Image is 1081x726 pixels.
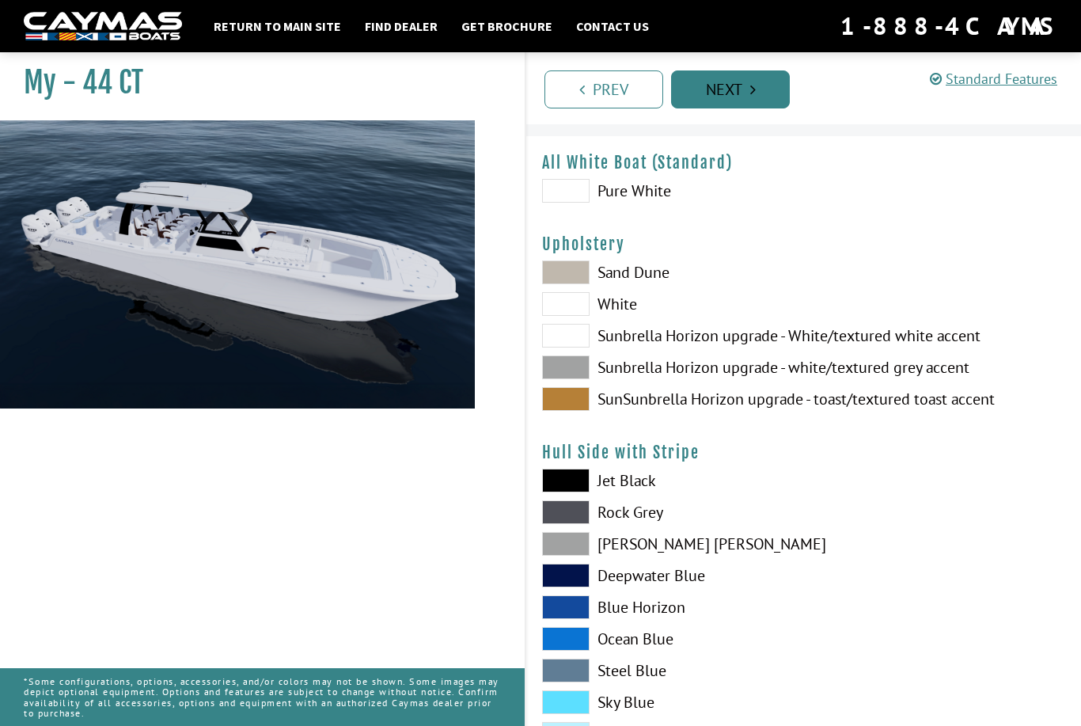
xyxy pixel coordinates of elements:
h4: Upholstery [542,234,1065,254]
a: Contact Us [568,16,657,36]
label: [PERSON_NAME] [PERSON_NAME] [542,532,788,556]
label: Pure White [542,179,788,203]
label: Sunbrella Horizon upgrade - white/textured grey accent [542,355,788,379]
label: Rock Grey [542,500,788,524]
a: Get Brochure [453,16,560,36]
label: White [542,292,788,316]
div: 1-888-4CAYMAS [840,9,1057,44]
img: white-logo-c9c8dbefe5ff5ceceb0f0178aa75bf4bb51f6bca0971e226c86eb53dfe498488.png [24,12,182,41]
label: Steel Blue [542,659,788,682]
label: Sky Blue [542,690,788,714]
h4: All White Boat (Standard) [542,153,1065,173]
h1: My - 44 CT [24,65,485,101]
p: *Some configurations, options, accessories, and/or colors may not be shown. Some images may depic... [24,668,501,726]
a: Standard Features [930,70,1057,88]
label: Blue Horizon [542,595,788,619]
a: Return to main site [206,16,349,36]
a: Prev [544,70,663,108]
label: Sand Dune [542,260,788,284]
label: Sunbrella Horizon upgrade - White/textured white accent [542,324,788,348]
a: Next [671,70,790,108]
label: Deepwater Blue [542,564,788,587]
label: SunSunbrella Horizon upgrade - toast/textured toast accent [542,387,788,411]
a: Find Dealer [357,16,446,36]
label: Jet Black [542,469,788,492]
label: Ocean Blue [542,627,788,651]
ul: Pagination [540,68,1081,108]
h4: Hull Side with Stripe [542,443,1065,462]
